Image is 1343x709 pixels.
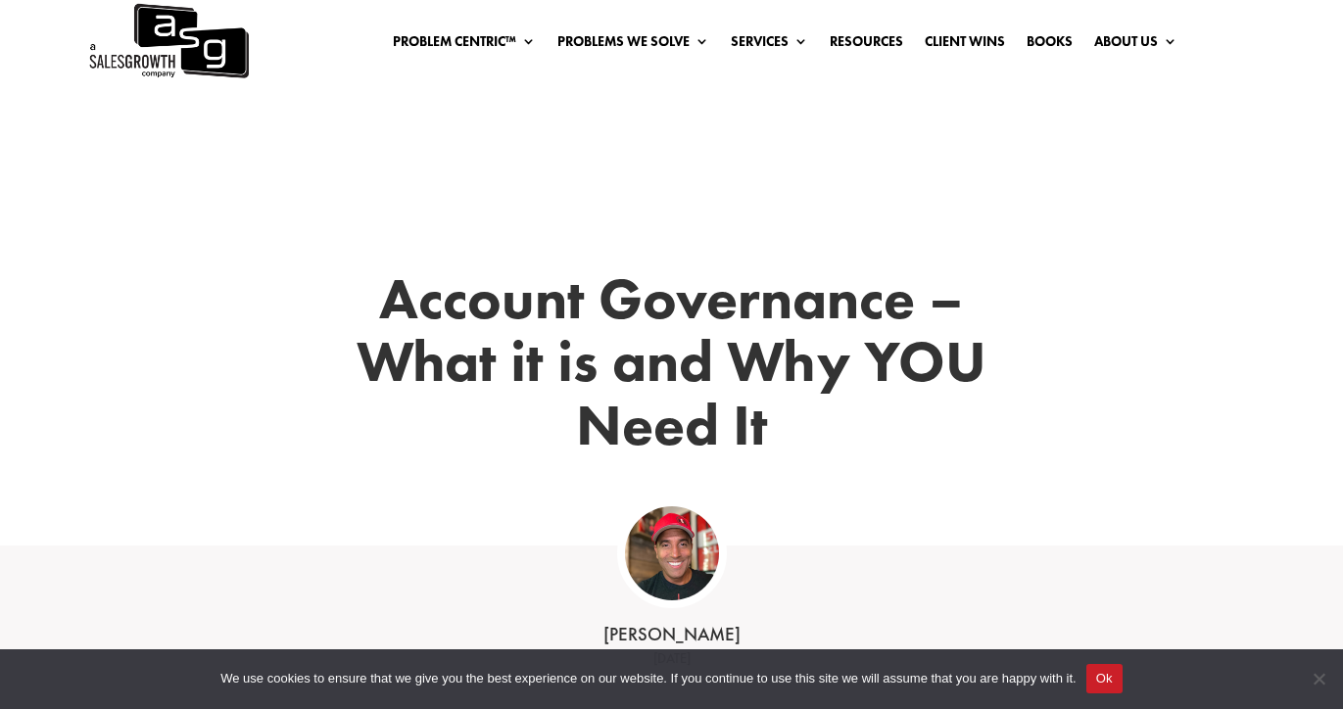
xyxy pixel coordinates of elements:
h1: Account Governance – What it is and Why YOU Need It [349,267,995,467]
div: [PERSON_NAME] [368,622,976,648]
span: We use cookies to ensure that we give you the best experience on our website. If you continue to ... [220,669,1076,688]
img: ASG Co_alternate lockup (1) [625,506,719,600]
a: Resources [830,34,903,56]
a: Problems We Solve [557,34,709,56]
a: Books [1027,34,1073,56]
button: Ok [1086,664,1123,693]
span: No [1309,669,1328,688]
a: Client Wins [925,34,1005,56]
a: About Us [1094,34,1177,56]
a: Services [731,34,808,56]
a: Problem Centric™ [393,34,536,56]
div: [DATE] [368,647,976,671]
